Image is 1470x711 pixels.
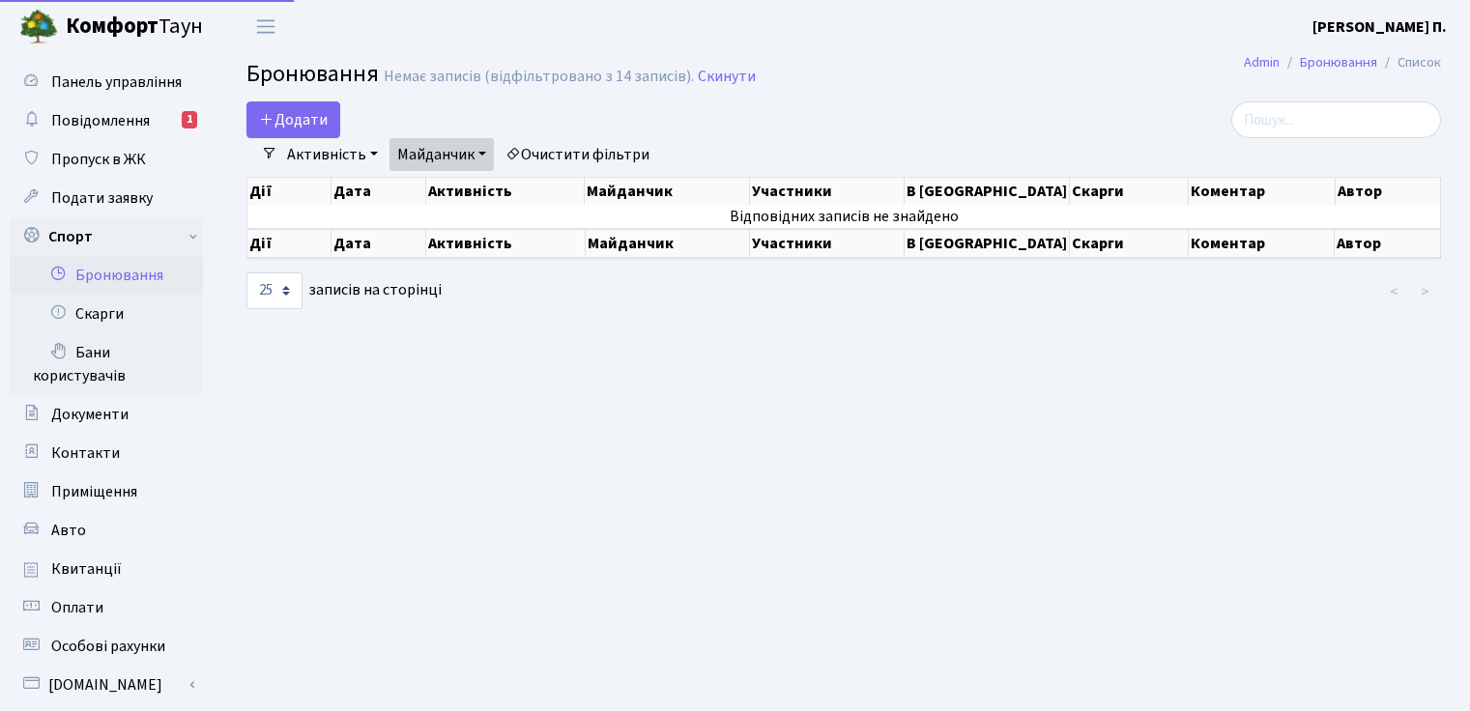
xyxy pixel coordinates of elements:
[1189,178,1336,205] th: Коментар
[426,178,586,205] th: Активність
[66,11,159,42] b: Комфорт
[10,395,203,434] a: Документи
[51,597,103,618] span: Оплати
[1312,16,1447,38] b: [PERSON_NAME] П.
[426,229,586,258] th: Активність
[10,627,203,666] a: Особові рахунки
[279,138,386,171] a: Активність
[1312,15,1447,39] a: [PERSON_NAME] П.
[750,178,906,205] th: Участники
[51,442,120,464] span: Контакти
[384,68,694,86] div: Немає записів (відфільтровано з 14 записів).
[10,63,203,101] a: Панель управління
[1300,52,1377,72] a: Бронювання
[1189,229,1336,258] th: Коментар
[10,333,203,395] a: Бани користувачів
[10,434,203,472] a: Контакти
[498,138,657,171] a: Очистити фільтри
[10,217,203,256] a: Спорт
[10,550,203,588] a: Квитанції
[247,178,331,205] th: Дії
[10,179,203,217] a: Подати заявку
[1335,229,1440,258] th: Автор
[51,71,182,93] span: Панель управління
[246,57,379,91] span: Бронювання
[586,229,750,258] th: Майданчик
[585,178,749,205] th: Майданчик
[51,187,153,209] span: Подати заявку
[10,101,203,140] a: Повідомлення1
[1336,178,1441,205] th: Автор
[698,68,756,86] a: Скинути
[10,472,203,511] a: Приміщення
[10,295,203,333] a: Скарги
[51,149,146,170] span: Пропуск в ЖК
[51,110,150,131] span: Повідомлення
[51,558,122,580] span: Квитанції
[1377,52,1441,73] li: Список
[1231,101,1441,138] input: Пошук...
[51,520,86,541] span: Авто
[1215,43,1470,83] nav: breadcrumb
[10,140,203,179] a: Пропуск в ЖК
[905,229,1070,258] th: В [GEOGRAPHIC_DATA]
[331,229,426,258] th: Дата
[182,111,197,128] div: 1
[331,178,426,205] th: Дата
[1244,52,1280,72] a: Admin
[246,272,303,309] select: записів на сторінці
[242,11,290,43] button: Переключити навігацію
[10,666,203,704] a: [DOMAIN_NAME]
[51,481,137,502] span: Приміщення
[246,101,340,138] button: Додати
[19,8,58,46] img: logo.png
[51,636,165,657] span: Особові рахунки
[750,229,906,258] th: Участники
[247,205,1441,228] td: Відповідних записів не знайдено
[66,11,203,43] span: Таун
[905,178,1070,205] th: В [GEOGRAPHIC_DATA]
[246,272,442,309] label: записів на сторінці
[10,511,203,550] a: Авто
[389,138,494,171] a: Майданчик
[247,229,331,258] th: Дії
[10,588,203,627] a: Оплати
[1070,178,1188,205] th: Скарги
[51,404,129,425] span: Документи
[10,256,203,295] a: Бронювання
[1070,229,1188,258] th: Скарги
